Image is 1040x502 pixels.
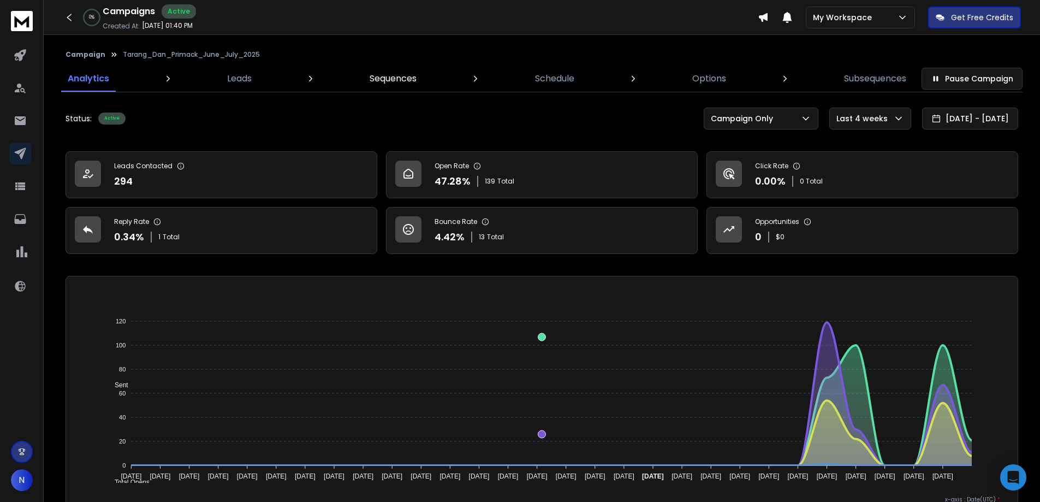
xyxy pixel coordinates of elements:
[875,473,895,480] tspan: [DATE]
[119,414,126,421] tspan: 40
[487,233,504,241] span: Total
[106,479,150,486] span: Total Opens
[11,11,33,31] img: logo
[11,469,33,491] button: N
[89,14,94,21] p: 0 %
[642,473,664,480] tspan: [DATE]
[711,113,777,124] p: Campaign Only
[528,66,581,92] a: Schedule
[162,4,196,19] div: Active
[846,473,866,480] tspan: [DATE]
[813,12,876,23] p: My Workspace
[800,177,823,186] p: 0 Total
[788,473,809,480] tspan: [DATE]
[386,207,698,254] a: Bounce Rate4.42%13Total
[103,5,155,18] h1: Campaigns
[758,473,779,480] tspan: [DATE]
[556,473,577,480] tspan: [DATE]
[922,108,1018,129] button: [DATE] - [DATE]
[904,473,924,480] tspan: [DATE]
[527,473,548,480] tspan: [DATE]
[837,66,913,92] a: Subsequences
[755,229,762,245] p: 0
[498,473,519,480] tspan: [DATE]
[844,72,906,85] p: Subsequences
[755,162,788,170] p: Click Rate
[121,473,141,480] tspan: [DATE]
[116,318,126,324] tspan: 120
[158,233,161,241] span: 1
[817,473,837,480] tspan: [DATE]
[535,72,574,85] p: Schedule
[363,66,423,92] a: Sequences
[98,113,126,125] div: Active
[68,72,109,85] p: Analytics
[439,473,460,480] tspan: [DATE]
[435,162,469,170] p: Open Rate
[485,177,495,186] span: 139
[237,473,258,480] tspan: [DATE]
[755,217,799,226] p: Opportunities
[928,7,1021,28] button: Get Free Credits
[776,233,785,241] p: $ 0
[123,50,260,59] p: Tarang_Dan_Primack_June_July_2025
[671,473,692,480] tspan: [DATE]
[295,473,316,480] tspan: [DATE]
[103,22,140,31] p: Created At:
[686,66,733,92] a: Options
[1000,464,1026,491] div: Open Intercom Messenger
[61,66,116,92] a: Analytics
[114,162,173,170] p: Leads Contacted
[370,72,417,85] p: Sequences
[836,113,892,124] p: Last 4 weeks
[106,381,128,389] span: Sent
[119,366,126,373] tspan: 80
[227,72,252,85] p: Leads
[150,473,171,480] tspan: [DATE]
[266,473,287,480] tspan: [DATE]
[497,177,514,186] span: Total
[116,342,126,349] tspan: 100
[692,72,726,85] p: Options
[66,151,377,198] a: Leads Contacted294
[411,473,431,480] tspan: [DATE]
[755,174,786,189] p: 0.00 %
[700,473,721,480] tspan: [DATE]
[386,151,698,198] a: Open Rate47.28%139Total
[208,473,229,480] tspan: [DATE]
[114,229,144,245] p: 0.34 %
[324,473,344,480] tspan: [DATE]
[142,21,193,30] p: [DATE] 01:40 PM
[479,233,485,241] span: 13
[66,113,92,124] p: Status:
[114,217,149,226] p: Reply Rate
[435,229,465,245] p: 4.42 %
[66,50,105,59] button: Campaign
[114,174,133,189] p: 294
[382,473,402,480] tspan: [DATE]
[951,12,1013,23] p: Get Free Credits
[122,462,126,469] tspan: 0
[706,151,1018,198] a: Click Rate0.00%0 Total
[179,473,200,480] tspan: [DATE]
[469,473,490,480] tspan: [DATE]
[922,68,1023,90] button: Pause Campaign
[932,473,953,480] tspan: [DATE]
[119,390,126,397] tspan: 60
[221,66,258,92] a: Leads
[435,217,477,226] p: Bounce Rate
[706,207,1018,254] a: Opportunities0$0
[163,233,180,241] span: Total
[585,473,605,480] tspan: [DATE]
[353,473,373,480] tspan: [DATE]
[66,207,377,254] a: Reply Rate0.34%1Total
[729,473,750,480] tspan: [DATE]
[435,174,471,189] p: 47.28 %
[614,473,634,480] tspan: [DATE]
[119,438,126,445] tspan: 20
